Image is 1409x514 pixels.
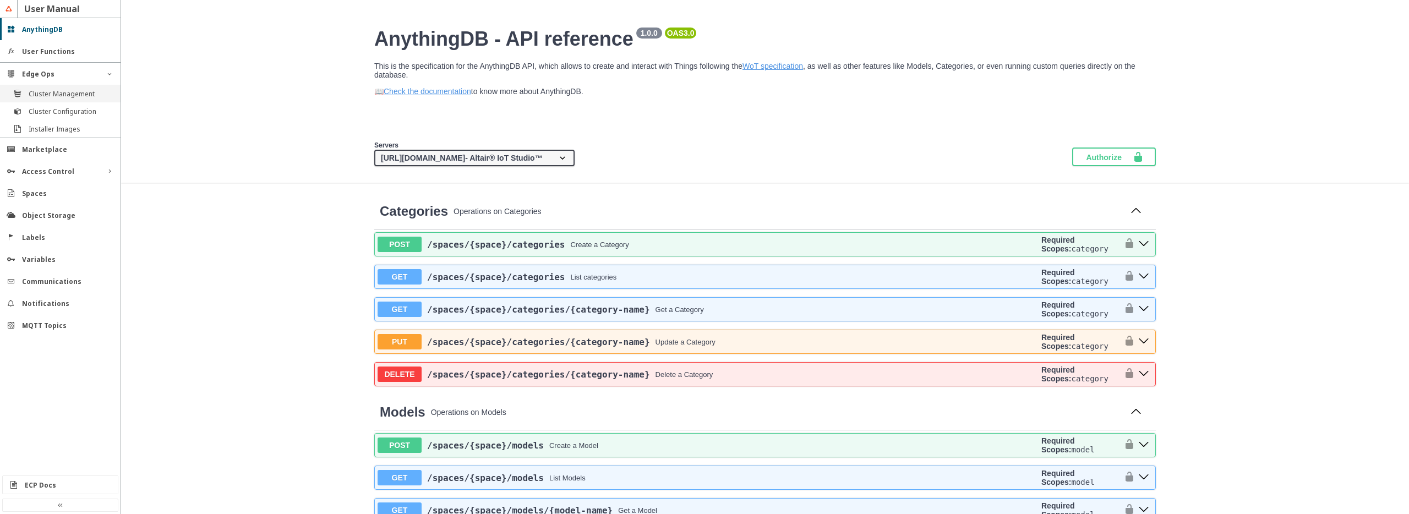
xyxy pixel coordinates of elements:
[427,440,544,451] span: /spaces /{space} /models
[1071,478,1094,486] code: model
[570,273,616,281] div: List categories
[378,367,422,382] span: DELETE
[1041,469,1075,486] b: Required Scopes:
[378,302,1037,317] button: GET/spaces/{space}/categories/{category-name}Get a Category
[1135,471,1153,485] button: get ​/spaces​/{space}​/models
[380,404,425,419] span: Models
[1072,147,1156,166] button: Authorize
[1071,244,1108,253] code: category
[378,470,1037,485] button: GET/spaces/{space}/modelsList Models
[427,337,650,347] span: /spaces /{space} /categories /{category-name}
[1041,365,1075,383] b: Required Scopes:
[380,204,448,219] a: Categories
[427,272,565,282] a: /spaces/{space}/categories
[1118,436,1135,454] button: authorization button unlocked
[1071,309,1108,318] code: category
[1135,270,1153,284] button: get ​/spaces​/{space}​/categories
[1071,342,1108,351] code: category
[1041,333,1075,351] b: Required Scopes:
[374,28,1156,51] h2: AnythingDB - API reference
[384,87,471,96] a: Check the documentation
[374,141,398,149] span: Servers
[378,367,1037,382] button: DELETE/spaces/{space}/categories/{category-name}Delete a Category
[1041,236,1075,253] b: Required Scopes:
[1071,374,1108,383] code: category
[1118,300,1135,318] button: authorization button unlocked
[427,304,650,315] span: /spaces /{space} /categories /{category-name}
[549,441,598,450] div: Create a Model
[431,408,1122,417] p: Operations on Models
[656,305,704,314] div: Get a Category
[427,473,544,483] span: /spaces /{space} /models
[427,440,544,451] a: /spaces/{space}/models
[427,304,650,315] a: /spaces/{space}/categories/{category-name}
[1041,268,1075,286] b: Required Scopes:
[1135,438,1153,452] button: post ​/spaces​/{space}​/models
[427,337,650,347] a: /spaces/{space}/categories/{category-name}
[742,62,803,70] a: WoT specification
[1135,302,1153,316] button: get ​/spaces​/{space}​/categories​/{category-name}
[1127,203,1145,220] button: Collapse operation
[454,207,1122,216] p: Operations on Categories
[427,239,565,250] a: /spaces/{space}/categories
[1086,151,1133,162] span: Authorize
[1118,365,1135,383] button: authorization button unlocked
[570,240,629,249] div: Create a Category
[378,334,1037,349] button: PUT/spaces/{space}/categories/{category-name}Update a Category
[667,29,695,37] pre: OAS 3.0
[1041,436,1075,454] b: Required Scopes:
[549,474,586,482] div: List Models
[378,237,422,252] span: POST
[378,438,1037,453] button: POST/spaces/{space}/modelsCreate a Model
[378,269,1037,285] button: GET/spaces/{space}/categoriesList categories
[638,29,660,37] pre: 1.0.0
[378,470,422,485] span: GET
[427,272,565,282] span: /spaces /{space} /categories
[1135,367,1153,381] button: delete ​/spaces​/{space}​/categories​/{category-name}
[378,269,422,285] span: GET
[378,302,422,317] span: GET
[427,369,650,380] span: /spaces /{space} /categories /{category-name}
[656,370,713,379] div: Delete a Category
[1127,404,1145,420] button: Collapse operation
[378,438,422,453] span: POST
[427,239,565,250] span: /spaces /{space} /categories
[1135,237,1153,251] button: post ​/spaces​/{space}​/categories
[378,334,422,349] span: PUT
[1041,300,1075,318] b: Required Scopes:
[656,338,716,346] div: Update a Category
[378,237,1037,252] button: POST/spaces/{space}/categoriesCreate a Category
[1071,277,1108,286] code: category
[1118,236,1135,253] button: authorization button unlocked
[374,87,1156,96] p: 📖 to know more about AnythingDB.
[380,204,448,218] span: Categories
[1118,333,1135,351] button: authorization button unlocked
[374,62,1156,79] p: This is the specification for the AnythingDB API, which allows to create and interact with Things...
[1071,445,1094,454] code: model
[427,369,650,380] a: /spaces/{space}/categories/{category-name}
[380,404,425,420] a: Models
[1118,268,1135,286] button: authorization button unlocked
[1118,469,1135,486] button: authorization button unlocked
[427,473,544,483] a: /spaces/{space}/models
[1135,335,1153,349] button: put ​/spaces​/{space}​/categories​/{category-name}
